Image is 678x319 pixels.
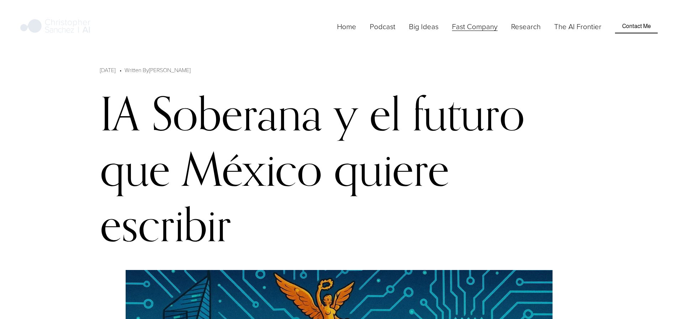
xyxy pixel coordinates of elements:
[409,21,438,32] a: folder dropdown
[554,21,601,32] a: The AI Frontier
[100,66,115,74] span: [DATE]
[149,66,190,74] a: [PERSON_NAME]
[511,21,541,32] span: Research
[511,21,541,32] a: folder dropdown
[125,66,190,74] div: Written By
[20,18,90,36] img: Christopher Sanchez | AI
[409,21,438,32] span: Big Ideas
[452,21,498,32] span: Fast Company
[452,21,498,32] a: folder dropdown
[100,86,578,252] h1: IA Soberana y el futuro que México quiere escribir
[370,21,395,32] a: Podcast
[615,20,657,33] a: Contact Me
[337,21,356,32] a: Home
